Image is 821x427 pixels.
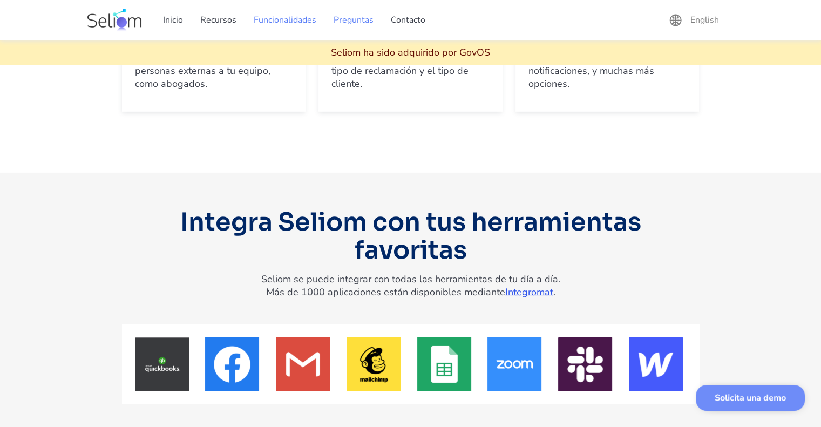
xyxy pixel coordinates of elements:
a: Contacto [382,5,434,35]
div: Seliom ha sido adquirido por GovOS [331,46,490,59]
a: Recursos [192,5,245,35]
a: English [682,7,730,33]
a: Solicita una demo [696,385,805,411]
a: Integromat [505,286,553,299]
a: Inicio [154,5,192,35]
h2: Integra Seliom con tus herramientas favoritas [180,208,642,264]
p: Seliom se puede integrar con todas las herramientas de tu día a día. Más de 1000 aplicaciones est... [122,273,700,299]
a: Preguntas [325,5,382,35]
a: Funcionalidades [245,5,325,35]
